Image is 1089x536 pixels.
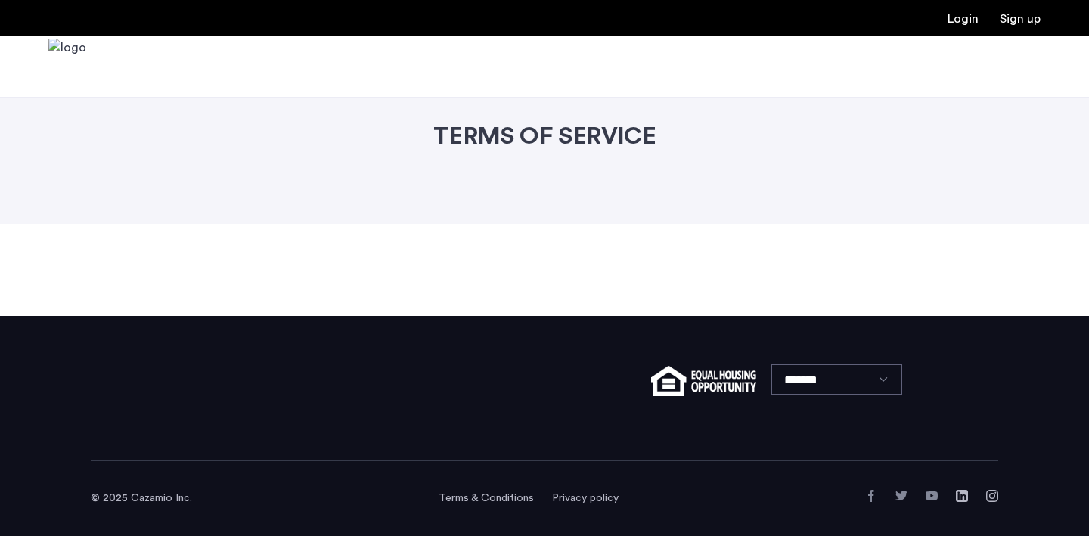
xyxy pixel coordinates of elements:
a: Cazamio Logo [48,39,86,95]
span: © 2025 Cazamio Inc. [91,493,192,503]
a: Login [948,13,979,25]
a: Facebook [865,490,877,502]
a: Terms and conditions [439,491,534,506]
img: logo [48,39,86,95]
a: LinkedIn [956,490,968,502]
a: Registration [1000,13,1041,25]
a: YouTube [926,490,938,502]
a: Instagram [986,490,998,502]
select: Language select [771,364,902,395]
a: Twitter [895,490,907,502]
a: Privacy policy [552,491,619,506]
h1: TERMS OF SERVICE [91,121,998,151]
img: equal-housing.png [651,366,756,396]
